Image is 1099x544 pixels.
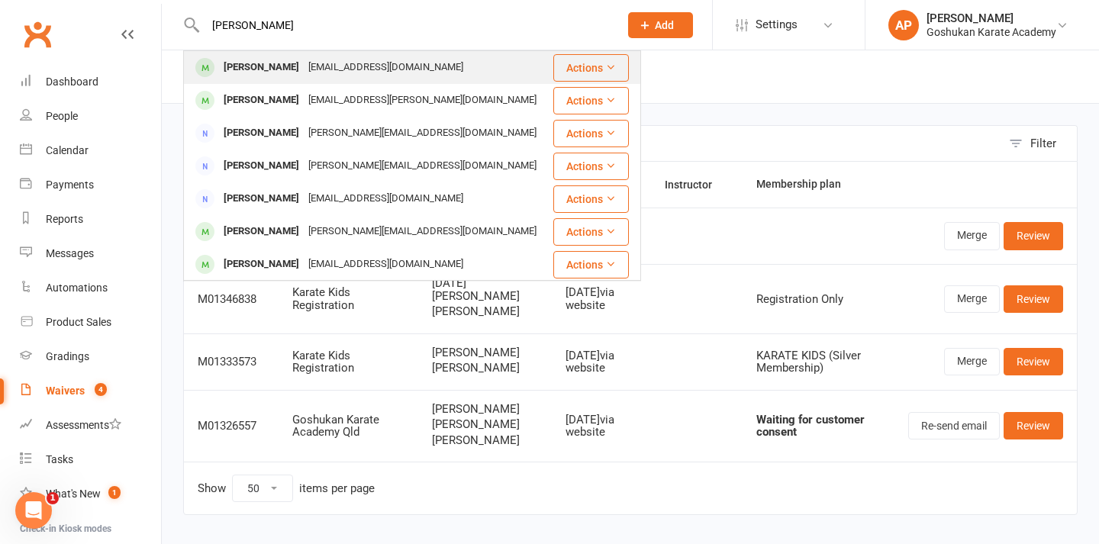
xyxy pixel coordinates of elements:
[198,475,375,502] div: Show
[46,213,83,225] div: Reports
[20,202,161,237] a: Reports
[628,12,693,38] button: Add
[1004,348,1063,375] a: Review
[944,348,1000,375] a: Merge
[553,218,629,246] button: Actions
[95,383,107,396] span: 4
[304,188,468,210] div: [EMAIL_ADDRESS][DOMAIN_NAME]
[1004,285,1063,313] a: Review
[20,374,161,408] a: Waivers 4
[219,188,304,210] div: [PERSON_NAME]
[1030,134,1056,153] div: Filter
[198,293,265,306] div: M01346838
[553,185,629,213] button: Actions
[1004,222,1063,249] a: Review
[665,179,729,191] span: Instructor
[655,19,674,31] span: Add
[432,305,538,318] span: [PERSON_NAME]
[432,362,538,375] span: [PERSON_NAME]
[553,54,629,82] button: Actions
[20,65,161,99] a: Dashboard
[432,277,538,302] span: [DATE][PERSON_NAME]
[46,316,111,328] div: Product Sales
[432,403,538,416] span: [PERSON_NAME]
[566,286,638,311] div: [DATE] via website
[219,253,304,275] div: [PERSON_NAME]
[908,412,1000,439] button: Re-send email
[15,492,52,529] iframe: Intercom live chat
[292,286,404,311] div: Karate Kids Registration
[46,385,85,397] div: Waivers
[46,247,94,259] div: Messages
[553,87,629,114] button: Actions
[944,222,1000,249] a: Merge
[46,488,101,500] div: What's New
[219,89,304,111] div: [PERSON_NAME]
[304,122,541,144] div: [PERSON_NAME][EMAIL_ADDRESS][DOMAIN_NAME]
[198,420,265,433] div: M01326557
[888,10,919,40] div: AP
[432,434,538,447] span: [PERSON_NAME]
[304,220,541,243] div: [PERSON_NAME][EMAIL_ADDRESS][DOMAIN_NAME]
[219,220,304,243] div: [PERSON_NAME]
[198,356,265,369] div: M01333573
[1001,126,1077,161] button: Filter
[219,56,304,79] div: [PERSON_NAME]
[292,414,404,439] div: Goshukan Karate Academy Qld
[553,153,629,180] button: Actions
[46,76,98,88] div: Dashboard
[46,179,94,191] div: Payments
[20,168,161,202] a: Payments
[219,155,304,177] div: [PERSON_NAME]
[432,418,538,431] span: [PERSON_NAME]
[756,413,865,439] strong: Waiting for customer consent
[432,346,538,359] span: [PERSON_NAME]
[219,122,304,144] div: [PERSON_NAME]
[20,340,161,374] a: Gradings
[47,492,59,504] span: 1
[756,293,881,306] div: Registration Only
[46,419,121,431] div: Assessments
[927,11,1056,25] div: [PERSON_NAME]
[201,14,608,36] input: Search...
[108,486,121,499] span: 1
[756,349,881,375] div: KARATE KIDS (Silver Membership)
[20,443,161,477] a: Tasks
[46,144,89,156] div: Calendar
[292,349,404,375] div: Karate Kids Registration
[553,251,629,278] button: Actions
[20,237,161,271] a: Messages
[20,99,161,134] a: People
[304,155,541,177] div: [PERSON_NAME][EMAIL_ADDRESS][DOMAIN_NAME]
[1004,412,1063,439] a: Review
[46,110,78,122] div: People
[756,8,798,42] span: Settings
[20,305,161,340] a: Product Sales
[927,25,1056,39] div: Goshukan Karate Academy
[665,175,729,194] button: Instructor
[46,453,73,465] div: Tasks
[46,282,108,294] div: Automations
[46,350,89,362] div: Gradings
[299,482,375,495] div: items per page
[944,285,1000,313] a: Merge
[20,134,161,168] a: Calendar
[18,15,56,53] a: Clubworx
[743,162,894,208] th: Membership plan
[553,120,629,147] button: Actions
[566,349,638,375] div: [DATE] via website
[304,89,541,111] div: [EMAIL_ADDRESS][PERSON_NAME][DOMAIN_NAME]
[304,56,468,79] div: [EMAIL_ADDRESS][DOMAIN_NAME]
[20,477,161,511] a: What's New1
[304,253,468,275] div: [EMAIL_ADDRESS][DOMAIN_NAME]
[566,414,638,439] div: [DATE] via website
[20,408,161,443] a: Assessments
[20,271,161,305] a: Automations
